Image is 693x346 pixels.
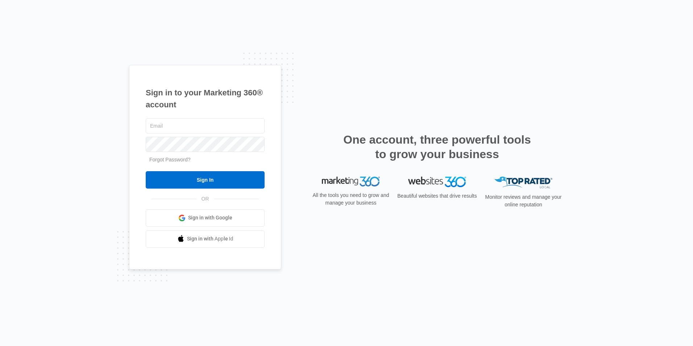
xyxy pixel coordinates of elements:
[196,195,214,203] span: OR
[146,171,265,189] input: Sign In
[322,177,380,187] img: Marketing 360
[149,157,191,162] a: Forgot Password?
[483,193,564,209] p: Monitor reviews and manage your online reputation
[146,87,265,111] h1: Sign in to your Marketing 360® account
[146,209,265,227] a: Sign in with Google
[188,214,232,222] span: Sign in with Google
[341,132,533,161] h2: One account, three powerful tools to grow your business
[146,230,265,248] a: Sign in with Apple Id
[408,177,466,187] img: Websites 360
[310,191,391,207] p: All the tools you need to grow and manage your business
[494,177,552,189] img: Top Rated Local
[146,118,265,133] input: Email
[187,235,233,243] span: Sign in with Apple Id
[397,192,478,200] p: Beautiful websites that drive results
